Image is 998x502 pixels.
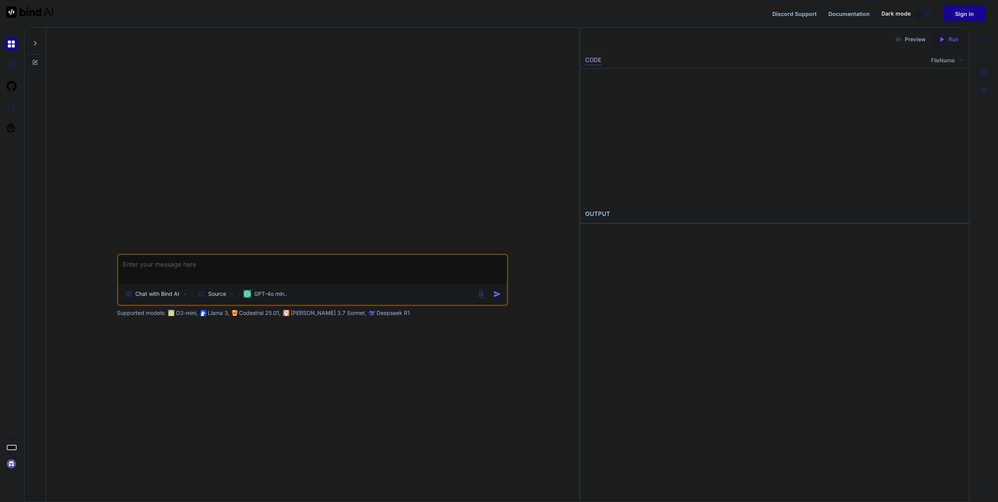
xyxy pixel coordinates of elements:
[184,211,441,230] span: What do you want to create [DATE]?
[476,290,485,299] img: attachment
[931,57,955,64] span: FileName
[772,10,817,18] button: Discord Support
[208,290,226,298] p: Source
[176,309,198,317] p: O3-mini,
[377,309,410,317] p: Deepseek R1
[6,6,53,18] img: Bind AI
[228,291,235,297] img: Pick Models
[828,10,870,18] button: Documentation
[208,309,230,317] p: Llama 3,
[243,290,251,298] img: GPT-4o mini
[200,310,206,316] img: Llama2
[239,309,281,317] p: Codestral 25.01,
[283,310,289,316] img: claude
[5,80,18,93] img: githubLight
[232,310,237,316] img: Mistral-AI
[580,205,969,223] h2: OUTPUT
[905,35,926,43] p: Preview
[5,101,18,114] img: darkCloudIdeIcon
[493,290,501,298] img: icon
[828,11,870,17] span: Documentation
[895,36,902,43] img: preview
[772,11,817,17] span: Discord Support
[943,6,986,21] button: Sign in
[585,56,602,65] div: CODE
[135,290,179,298] p: Chat with Bind AI
[958,57,964,64] img: chevron down
[291,309,366,317] p: [PERSON_NAME] 3.7 Sonnet,
[117,309,166,317] p: Supported models:
[254,290,287,298] p: GPT-4o min..
[182,291,188,297] img: Pick Tools
[5,37,18,51] img: chat
[881,10,911,18] span: Dark mode
[948,35,958,43] p: Run
[5,58,18,72] img: ai-studio
[168,310,174,316] img: GPT-4
[369,310,375,316] img: claude
[5,457,18,470] img: signin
